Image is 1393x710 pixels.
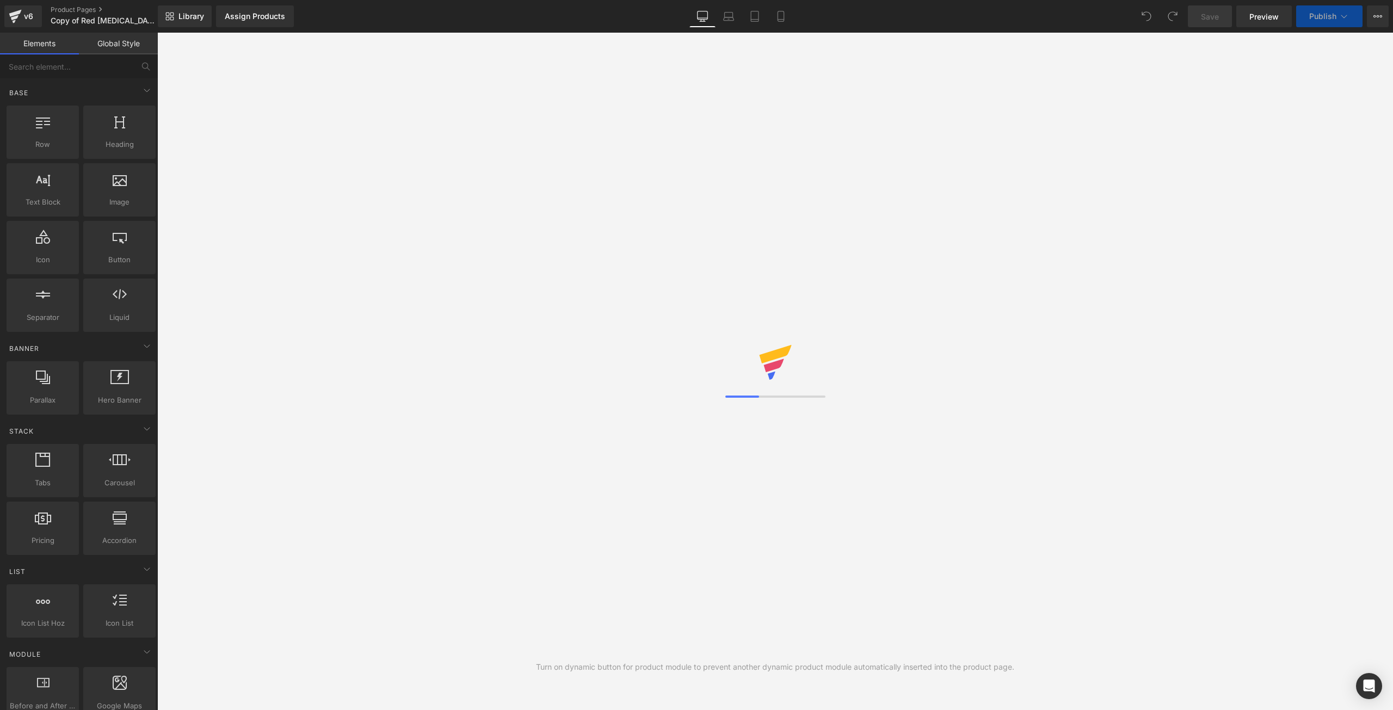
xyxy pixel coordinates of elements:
[4,5,42,27] a: v6
[8,426,35,436] span: Stack
[158,5,212,27] a: New Library
[87,139,152,150] span: Heading
[536,661,1014,673] div: Turn on dynamic button for product module to prevent another dynamic product module automatically...
[87,618,152,629] span: Icon List
[10,312,76,323] span: Separator
[689,5,716,27] a: Desktop
[178,11,204,21] span: Library
[1236,5,1292,27] a: Preview
[10,139,76,150] span: Row
[10,618,76,629] span: Icon List Hoz
[1201,11,1219,22] span: Save
[1249,11,1279,22] span: Preview
[10,477,76,489] span: Tabs
[1356,673,1382,699] div: Open Intercom Messenger
[8,88,29,98] span: Base
[742,5,768,27] a: Tablet
[51,5,176,14] a: Product Pages
[87,394,152,406] span: Hero Banner
[716,5,742,27] a: Laptop
[22,9,35,23] div: v6
[10,394,76,406] span: Parallax
[79,33,158,54] a: Global Style
[225,12,285,21] div: Assign Products
[8,343,40,354] span: Banner
[1309,12,1336,21] span: Publish
[87,196,152,208] span: Image
[87,477,152,489] span: Carousel
[10,535,76,546] span: Pricing
[1162,5,1184,27] button: Redo
[8,649,42,659] span: Module
[51,16,155,25] span: Copy of Red [MEDICAL_DATA] Hat [Test 10/2]
[10,196,76,208] span: Text Block
[10,254,76,266] span: Icon
[768,5,794,27] a: Mobile
[87,535,152,546] span: Accordion
[87,254,152,266] span: Button
[1367,5,1389,27] button: More
[1296,5,1363,27] button: Publish
[87,312,152,323] span: Liquid
[1136,5,1157,27] button: Undo
[8,566,27,577] span: List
